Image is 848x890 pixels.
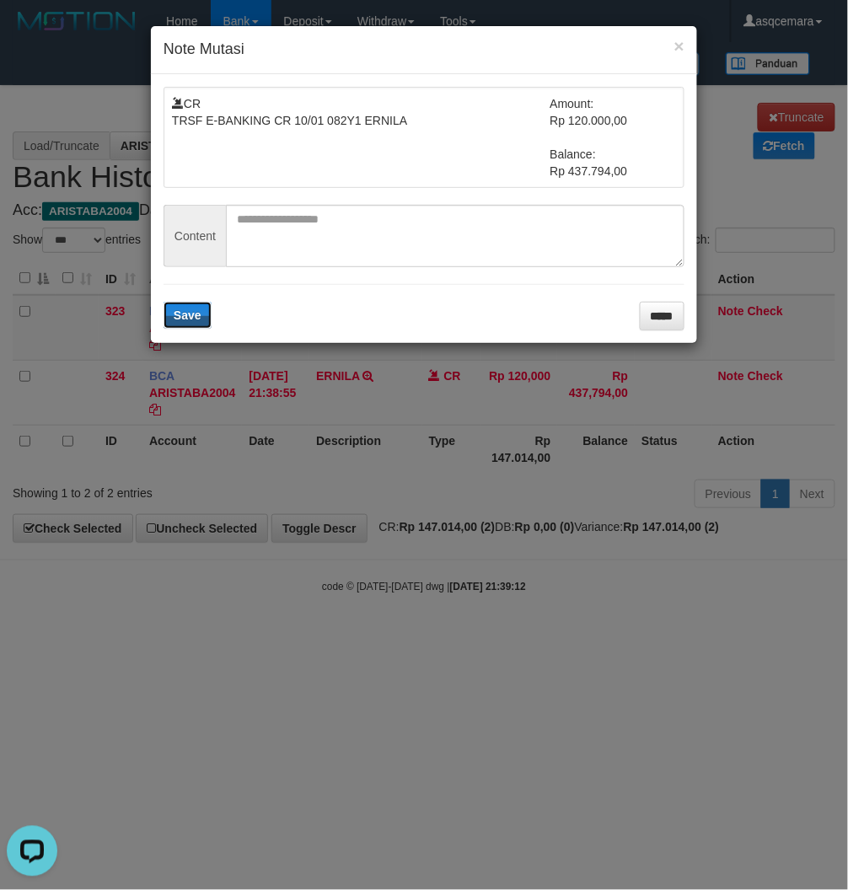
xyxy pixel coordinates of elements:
[550,95,677,180] td: Amount: Rp 120.000,00 Balance: Rp 437.794,00
[164,205,226,267] span: Content
[174,308,201,322] span: Save
[674,37,684,55] button: ×
[164,39,684,61] h4: Note Mutasi
[164,302,212,329] button: Save
[7,7,57,57] button: Open LiveChat chat widget
[172,95,550,180] td: CR TRSF E-BANKING CR 10/01 082Y1 ERNILA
